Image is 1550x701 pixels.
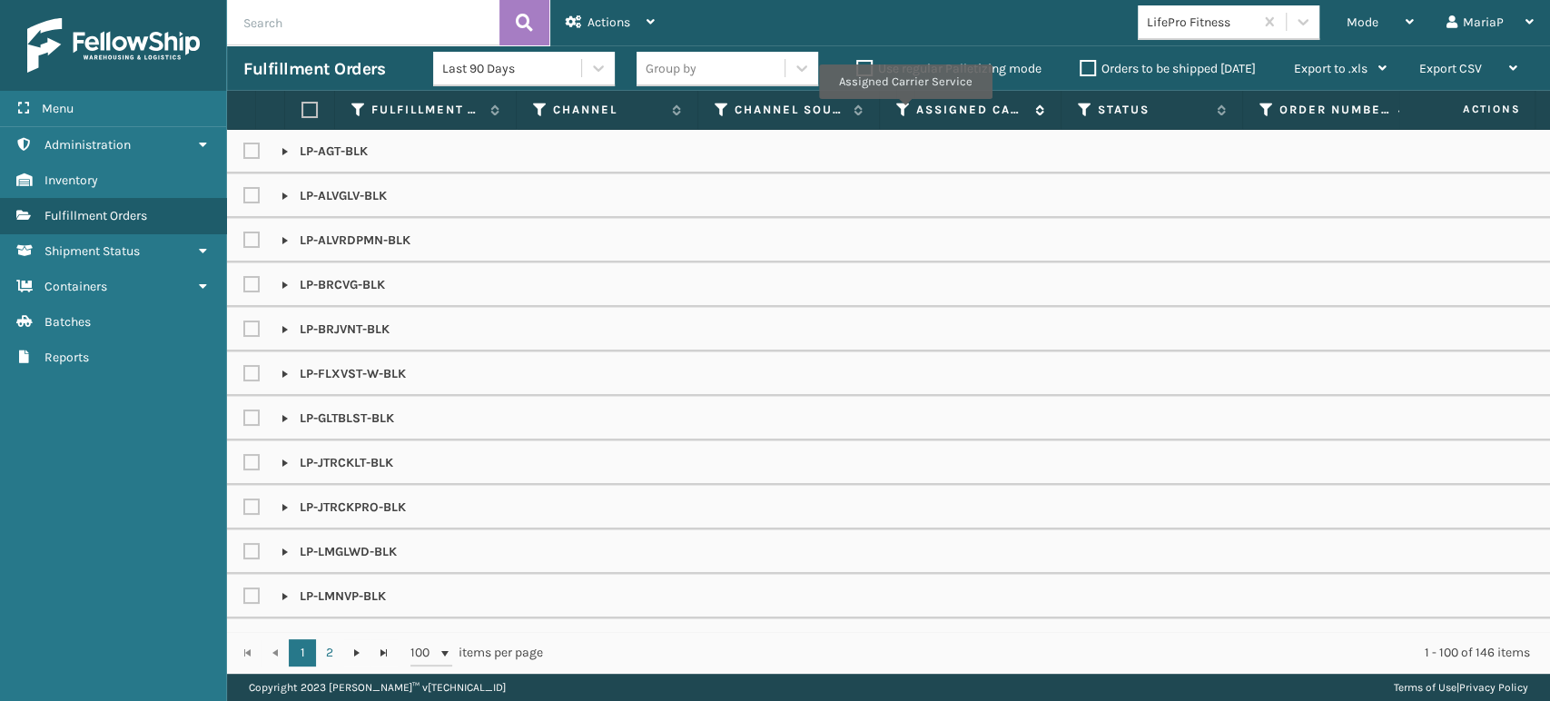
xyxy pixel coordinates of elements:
label: Channel [553,102,663,118]
img: logo [27,18,200,73]
span: Actions [587,15,630,30]
p: LP-BRJVNT-BLK [281,321,390,339]
span: Export to .xls [1294,61,1367,76]
label: Use regular Palletizing mode [856,61,1042,76]
div: Last 90 Days [442,59,583,78]
span: items per page [410,639,543,666]
h3: Fulfillment Orders [243,58,385,80]
span: 100 [410,644,438,662]
span: Actions [1405,94,1531,124]
a: Terms of Use [1394,681,1456,694]
p: LP-ALVRDPMN-BLK [281,232,410,250]
p: LP-LMGLWD-BLK [281,543,397,561]
span: Shipment Status [44,243,140,259]
span: Fulfillment Orders [44,208,147,223]
a: 1 [289,639,316,666]
span: Reports [44,350,89,365]
div: LifePro Fitness [1147,13,1255,32]
span: Go to the last page [377,646,391,660]
span: Administration [44,137,131,153]
a: Privacy Policy [1459,681,1528,694]
label: Orders to be shipped [DATE] [1080,61,1256,76]
p: LP-BRCVG-BLK [281,276,385,294]
p: LP-LMNVP-BLK [281,587,386,606]
p: LP-FLXVST-W-BLK [281,365,406,383]
p: LP-ALVGLV-BLK [281,187,387,205]
span: Batches [44,314,91,330]
div: | [1394,674,1528,701]
p: LP-GLTBLST-BLK [281,410,394,428]
span: Go to the next page [350,646,364,660]
span: Menu [42,101,74,116]
span: Containers [44,279,107,294]
a: Go to the last page [370,639,398,666]
div: Group by [646,59,696,78]
label: Order Number [1279,102,1389,118]
a: 2 [316,639,343,666]
span: Export CSV [1419,61,1482,76]
span: Inventory [44,173,98,188]
label: Status [1098,102,1208,118]
label: Assigned Carrier Service [916,102,1026,118]
label: Fulfillment Order Id [371,102,481,118]
a: Go to the next page [343,639,370,666]
label: Channel Source [735,102,844,118]
div: 1 - 100 of 146 items [568,644,1530,662]
p: LP-AGT-BLK [281,143,368,161]
p: Copyright 2023 [PERSON_NAME]™ v [TECHNICAL_ID] [249,674,506,701]
p: LP-JTRCKPRO-BLK [281,499,406,517]
span: Mode [1347,15,1378,30]
p: LP-JTRCKLT-BLK [281,454,393,472]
